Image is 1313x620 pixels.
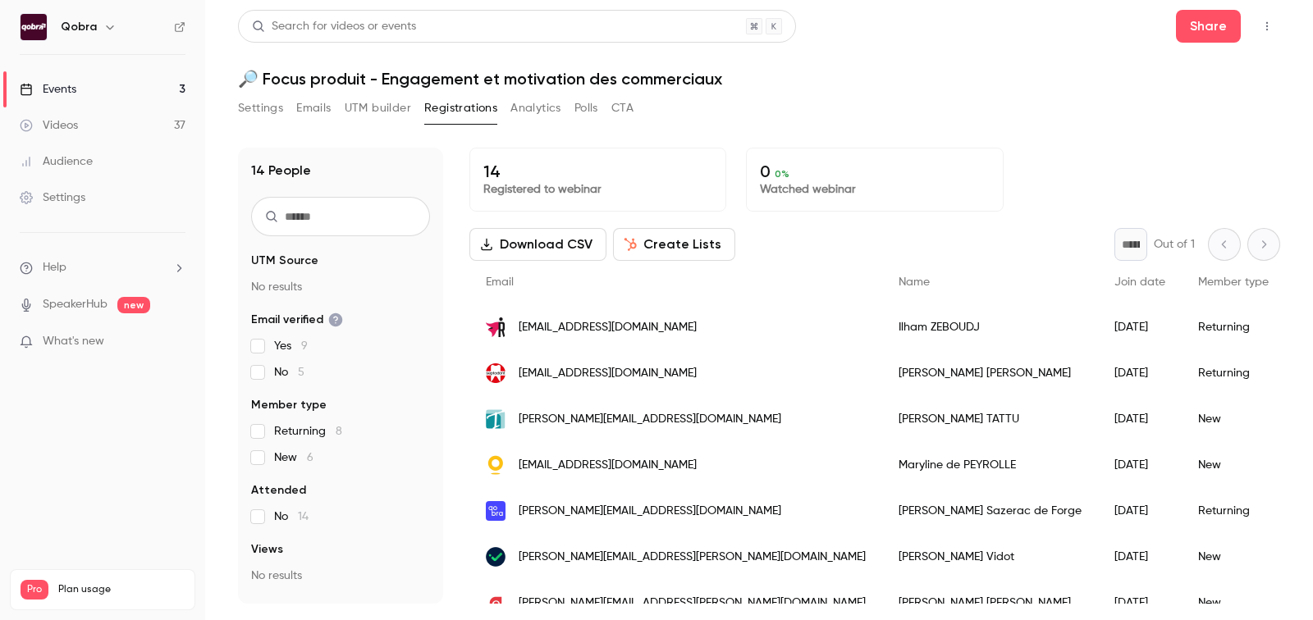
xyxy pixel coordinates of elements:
span: No [274,508,309,525]
div: [PERSON_NAME] Sazerac de Forge [882,488,1098,534]
span: New [274,449,313,466]
div: [DATE] [1098,534,1182,580]
span: Join date [1114,276,1165,288]
span: Yes [274,338,308,354]
span: Views [251,541,283,558]
div: [DATE] [1098,350,1182,396]
button: CTA [611,95,634,121]
div: [DATE] [1098,396,1182,442]
p: 0 [760,162,989,181]
img: qobra.co [486,501,506,521]
div: [DATE] [1098,442,1182,488]
span: UTM Source [251,253,318,269]
p: 14 [483,162,712,181]
h1: 14 People [251,161,311,180]
span: 5 [298,367,304,378]
span: Plan usage [58,583,185,596]
h6: Qobra [61,19,97,35]
span: Returning [274,423,342,440]
div: [PERSON_NAME] TATTU [882,396,1098,442]
img: infolegale.fr [486,547,506,567]
button: Analytics [510,95,561,121]
span: What's new [43,333,104,350]
span: Member type [1198,276,1269,288]
div: Ilham ZEBOUDJ [882,304,1098,350]
div: Settings [20,189,85,206]
span: 6 [307,452,313,463]
span: Attended [251,482,306,499]
div: Returning [1182,304,1285,350]
div: Search for videos or events [252,18,416,35]
span: Email [486,276,514,288]
span: Member type [251,397,327,413]
span: Referrer [251,600,297,617]
div: [PERSON_NAME] Vidot [882,534,1098,580]
button: Create Lists [613,228,735,261]
img: opera-energie.com [486,593,506,613]
span: [PERSON_NAME][EMAIL_ADDRESS][DOMAIN_NAME] [519,503,781,520]
div: Maryline de PEYROLLE [882,442,1098,488]
div: [PERSON_NAME] [PERSON_NAME] [882,350,1098,396]
p: Watched webinar [760,181,989,198]
span: Pro [21,580,48,599]
h1: 🔎 Focus produit - Engagement et motivation des commerciaux [238,69,1280,89]
img: renovationman.com [486,317,506,337]
span: new [117,297,150,313]
button: Download CSV [469,228,606,261]
span: [EMAIL_ADDRESS][DOMAIN_NAME] [519,365,697,382]
img: toccata-formation.com [486,409,506,429]
button: Polls [574,95,598,121]
span: 0 % [775,168,789,180]
a: SpeakerHub [43,296,108,313]
div: New [1182,396,1285,442]
span: Help [43,259,66,276]
button: Registrations [424,95,497,121]
span: [EMAIL_ADDRESS][DOMAIN_NAME] [519,319,697,336]
button: Share [1176,10,1241,43]
p: No results [251,279,430,295]
span: No [274,364,304,381]
div: Returning [1182,350,1285,396]
div: Returning [1182,488,1285,534]
img: septodont.com [486,363,506,383]
p: Out of 1 [1154,236,1195,253]
span: Email verified [251,312,343,328]
div: New [1182,534,1285,580]
li: help-dropdown-opener [20,259,185,276]
img: Qobra [21,14,47,40]
div: New [1182,442,1285,488]
span: Name [899,276,930,288]
button: Settings [238,95,283,121]
span: [EMAIL_ADDRESS][DOMAIN_NAME] [519,457,697,474]
span: [PERSON_NAME][EMAIL_ADDRESS][PERSON_NAME][DOMAIN_NAME] [519,595,866,612]
span: 14 [298,511,309,522]
div: Audience [20,153,93,170]
button: UTM builder [345,95,411,121]
div: Videos [20,117,78,134]
p: No results [251,568,430,584]
img: itesoft.com [486,455,506,475]
span: [PERSON_NAME][EMAIL_ADDRESS][PERSON_NAME][DOMAIN_NAME] [519,549,866,566]
div: [DATE] [1098,488,1182,534]
button: Emails [296,95,331,121]
p: Registered to webinar [483,181,712,198]
div: Events [20,81,76,98]
div: [DATE] [1098,304,1182,350]
span: [PERSON_NAME][EMAIL_ADDRESS][DOMAIN_NAME] [519,411,781,428]
span: 9 [301,340,308,352]
span: 8 [336,426,342,437]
